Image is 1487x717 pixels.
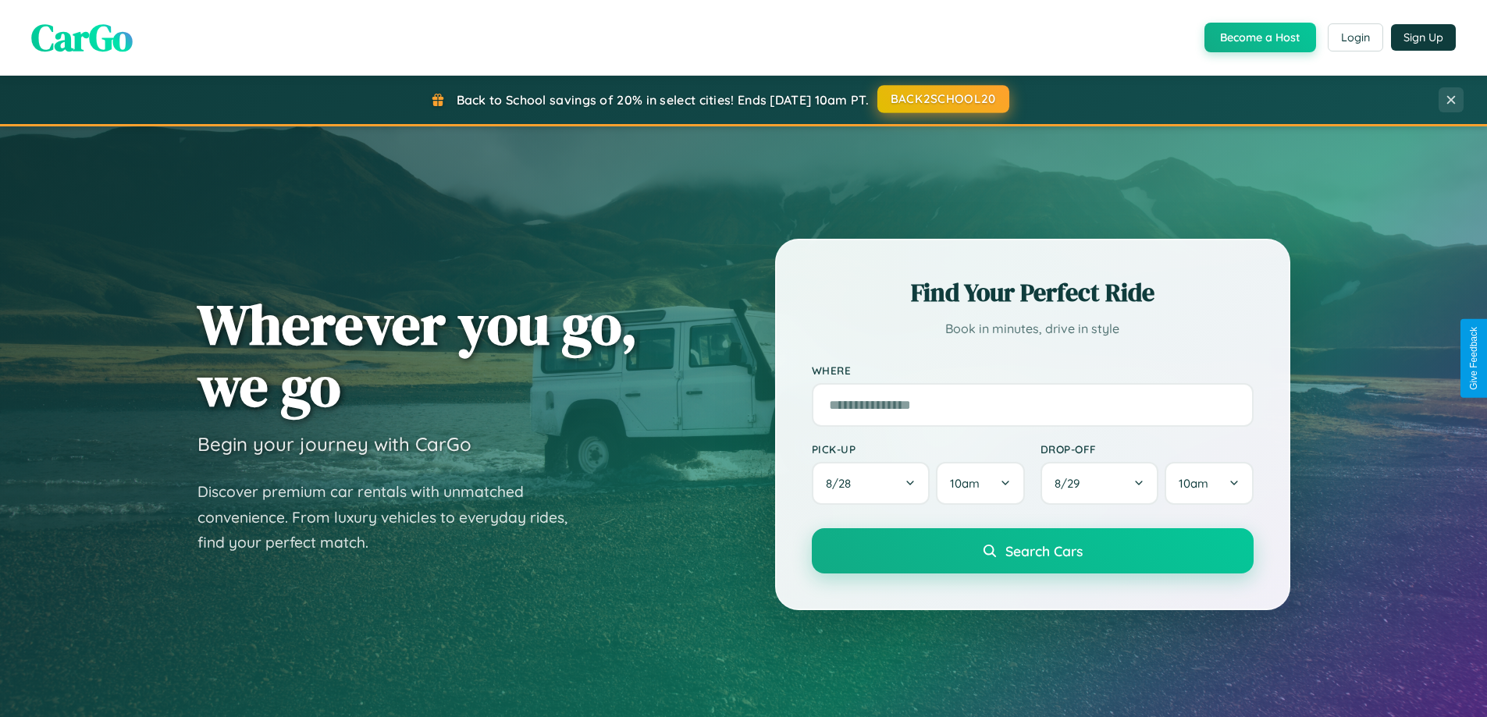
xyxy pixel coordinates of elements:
button: Become a Host [1204,23,1316,52]
button: Sign Up [1391,24,1456,51]
button: BACK2SCHOOL20 [877,85,1009,113]
button: 10am [1165,462,1253,505]
span: 8 / 28 [826,476,859,491]
p: Discover premium car rentals with unmatched convenience. From luxury vehicles to everyday rides, ... [197,479,588,555]
p: Book in minutes, drive in style [812,318,1254,340]
h1: Wherever you go, we go [197,293,638,417]
button: 8/28 [812,462,930,505]
span: 8 / 29 [1055,476,1087,491]
label: Drop-off [1041,442,1254,456]
h2: Find Your Perfect Ride [812,275,1254,310]
span: CarGo [31,12,133,63]
label: Where [812,364,1254,377]
div: Give Feedback [1468,327,1479,390]
button: Login [1328,23,1383,51]
button: 8/29 [1041,462,1159,505]
label: Pick-up [812,442,1025,456]
button: 10am [936,462,1024,505]
span: Back to School savings of 20% in select cities! Ends [DATE] 10am PT. [457,92,869,108]
h3: Begin your journey with CarGo [197,432,471,456]
button: Search Cars [812,528,1254,573]
span: 10am [1179,476,1208,491]
span: 10am [950,476,980,491]
span: Search Cars [1005,542,1083,559]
